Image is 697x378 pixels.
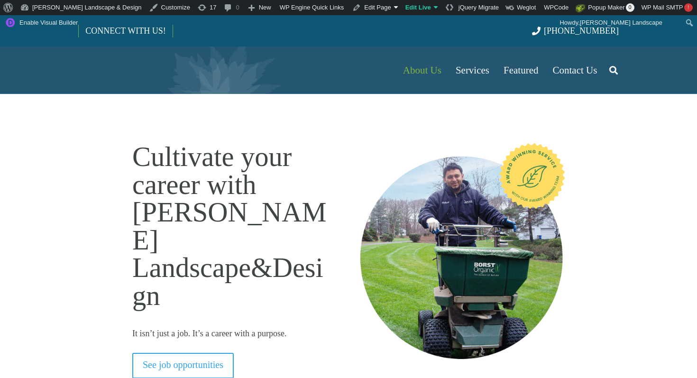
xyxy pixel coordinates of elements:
[403,65,441,76] span: About Us
[544,26,619,36] span: [PHONE_NUMBER]
[396,46,449,94] a: About Us
[449,46,496,94] a: Services
[79,19,172,42] a: CONNECT WITH US!
[553,65,597,76] span: Contact Us
[546,46,605,94] a: Contact Us
[132,326,337,341] p: It isn’t just a job. It’s a career with a purpose.
[456,65,489,76] span: Services
[251,252,273,283] span: &
[78,51,236,89] a: Borst-Logo
[684,3,693,12] span: !
[626,3,634,12] span: 0
[580,19,662,26] span: [PERSON_NAME] Landscape
[532,26,619,36] a: [PHONE_NUMBER]
[496,46,545,94] a: Featured
[604,58,623,82] a: Search
[132,143,337,314] h1: Cultivate your career with [PERSON_NAME] Landscape Design
[504,65,538,76] span: Featured
[556,15,682,30] a: Howdy,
